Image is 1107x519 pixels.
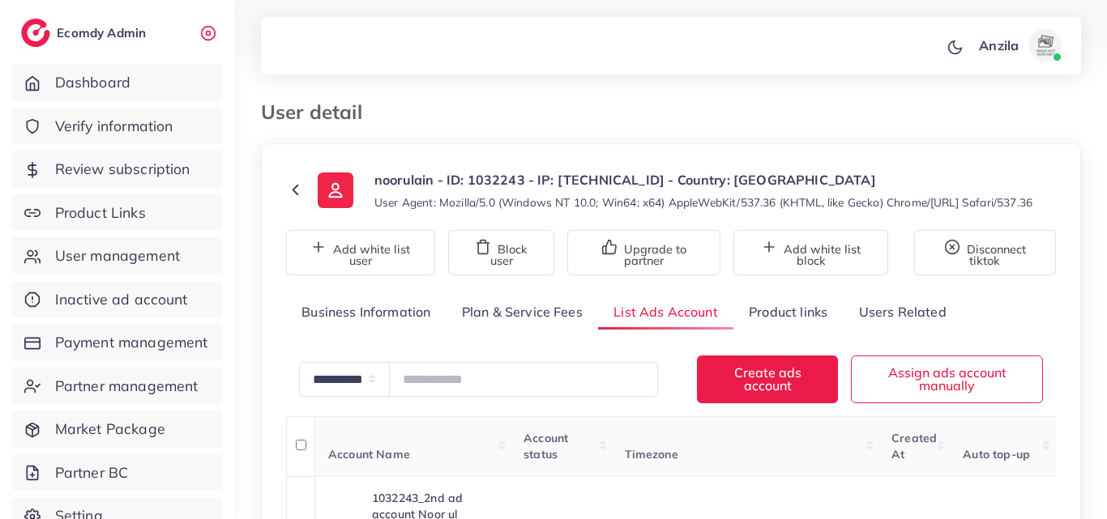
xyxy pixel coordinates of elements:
[21,19,50,47] img: logo
[625,447,678,462] span: Timezone
[970,29,1068,62] a: Anzilaavatar
[447,295,598,330] a: Plan & Service Fees
[12,324,223,361] a: Payment management
[12,368,223,405] a: Partner management
[851,355,1043,403] button: Assign ads account manually
[318,172,353,208] img: ic-user-info.36bf1079.svg
[733,230,888,275] button: Add white list block
[55,245,180,266] span: User management
[843,295,961,330] a: Users Related
[12,454,223,491] a: Partner BC
[12,281,223,318] a: Inactive ad account
[55,289,188,310] span: Inactive ad account
[55,419,165,440] span: Market Package
[697,355,838,403] button: Create ads account
[328,447,410,462] span: Account Name
[286,295,447,330] a: Business Information
[57,25,150,40] h2: Ecomdy Admin
[374,170,1032,189] p: noorulain - ID: 1032243 - IP: [TECHNICAL_ID] - Country: [GEOGRAPHIC_DATA]
[55,159,190,180] span: Review subscription
[21,19,150,47] a: logoEcomdy Admin
[891,431,937,462] span: Created At
[914,230,1056,275] button: Disconnect tiktok
[55,462,129,483] span: Partner BC
[448,230,554,275] button: Block user
[55,116,173,137] span: Verify information
[261,100,375,124] h3: User detail
[12,108,223,145] a: Verify information
[55,72,130,93] span: Dashboard
[12,237,223,274] a: User management
[55,202,146,223] span: Product Links
[979,36,1019,55] p: Anzila
[524,431,568,462] span: Account status
[963,447,1030,462] span: Auto top-up
[1029,29,1062,62] img: avatar
[12,194,223,232] a: Product Links
[55,376,199,397] span: Partner management
[55,332,208,353] span: Payment management
[12,411,223,448] a: Market Package
[598,295,733,330] a: List Ads Account
[12,64,223,101] a: Dashboard
[733,295,843,330] a: Product links
[374,194,1032,211] small: User Agent: Mozilla/5.0 (Windows NT 10.0; Win64; x64) AppleWebKit/537.36 (KHTML, like Gecko) Chro...
[567,230,720,275] button: Upgrade to partner
[286,230,435,275] button: Add white list user
[12,151,223,188] a: Review subscription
